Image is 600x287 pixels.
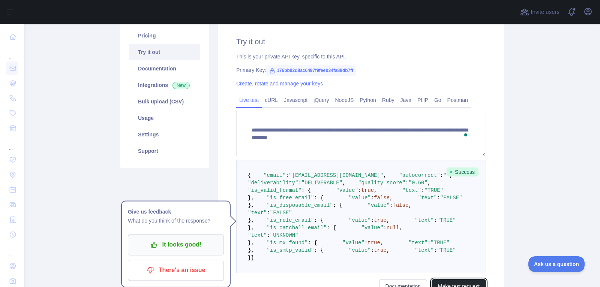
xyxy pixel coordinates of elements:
[387,247,390,253] span: ,
[427,180,430,186] span: ,
[267,210,270,216] span: :
[267,195,314,201] span: "is_free_email"
[308,240,317,246] span: : {
[267,225,327,231] span: "is_catchall_email"
[129,110,200,126] a: Usage
[399,172,440,178] span: "autocorrect"
[248,255,251,261] span: }
[387,225,399,231] span: null
[358,180,405,186] span: "quality_score"
[380,240,383,246] span: ,
[281,94,310,106] a: Javascript
[528,256,585,272] iframe: Toggle Customer Support
[349,247,371,253] span: "value"
[414,94,431,106] a: PHP
[374,217,387,223] span: true
[129,126,200,143] a: Settings
[371,195,374,201] span: :
[264,172,286,178] span: "email"
[361,187,374,193] span: true
[248,195,254,201] span: },
[430,240,449,246] span: "TRUE"
[266,65,356,76] span: 176bb02d8ac6497f9feeb34fa88db7ff
[390,195,393,201] span: ,
[427,240,430,246] span: :
[129,143,200,159] a: Support
[248,225,254,231] span: },
[314,247,323,253] span: : {
[248,187,301,193] span: "is_valid_format"
[289,172,383,178] span: "[EMAIL_ADDRESS][DOMAIN_NAME]"
[129,27,200,44] a: Pricing
[361,225,384,231] span: "value"
[418,195,437,201] span: "text"
[301,180,342,186] span: "DELIVERABLE"
[248,210,267,216] span: "text"
[397,94,415,106] a: Java
[437,247,456,253] span: "TRUE"
[444,94,471,106] a: Postman
[402,187,421,193] span: "text"
[128,207,224,216] h1: Give us feedback
[267,202,333,208] span: "is_disposable_email"
[267,247,314,253] span: "is_smtp_valid"
[129,60,200,77] a: Documentation
[379,94,397,106] a: Ruby
[440,195,462,201] span: "FALSE"
[248,240,254,246] span: },
[6,136,18,151] div: ...
[387,217,390,223] span: ,
[286,172,289,178] span: :
[236,81,323,87] a: Create, rotate and manage your keys
[6,45,18,60] div: ...
[172,82,190,89] span: New
[270,232,298,238] span: "UNKNOWN"
[248,202,254,208] span: },
[393,202,409,208] span: false
[409,180,427,186] span: "0.60"
[405,180,408,186] span: :
[374,187,377,193] span: ,
[383,225,386,231] span: :
[437,217,456,223] span: "TRUE"
[270,210,292,216] span: "FALSE"
[358,187,361,193] span: :
[424,187,443,193] span: "TRUE"
[519,6,561,18] button: Invite users
[399,225,402,231] span: ,
[129,77,200,93] a: Integrations New
[349,195,371,201] span: "value"
[310,94,332,106] a: jQuery
[248,232,267,238] span: "text"
[129,44,200,60] a: Try it out
[531,8,559,16] span: Invite users
[267,240,307,246] span: "is_mx_found"
[383,172,386,178] span: ,
[262,94,281,106] a: cURL
[431,94,444,106] a: Go
[371,247,374,253] span: :
[298,180,301,186] span: :
[437,195,440,201] span: :
[301,187,311,193] span: : {
[236,111,486,156] textarea: To enrich screen reader interactions, please activate Accessibility in Grammarly extension settings
[390,202,393,208] span: :
[364,240,367,246] span: :
[128,216,224,225] p: What do you think of the response?
[434,217,437,223] span: :
[342,240,364,246] span: "value"
[236,94,262,106] a: Live test
[248,180,298,186] span: "deliverability"
[421,187,424,193] span: :
[327,225,336,231] span: : {
[371,217,374,223] span: :
[332,94,357,106] a: NodeJS
[333,202,342,208] span: : {
[6,243,18,258] div: ...
[129,93,200,110] a: Bulk upload (CSV)
[248,217,254,223] span: },
[349,217,371,223] span: "value"
[314,217,323,223] span: : {
[374,247,387,253] span: true
[415,247,433,253] span: "text"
